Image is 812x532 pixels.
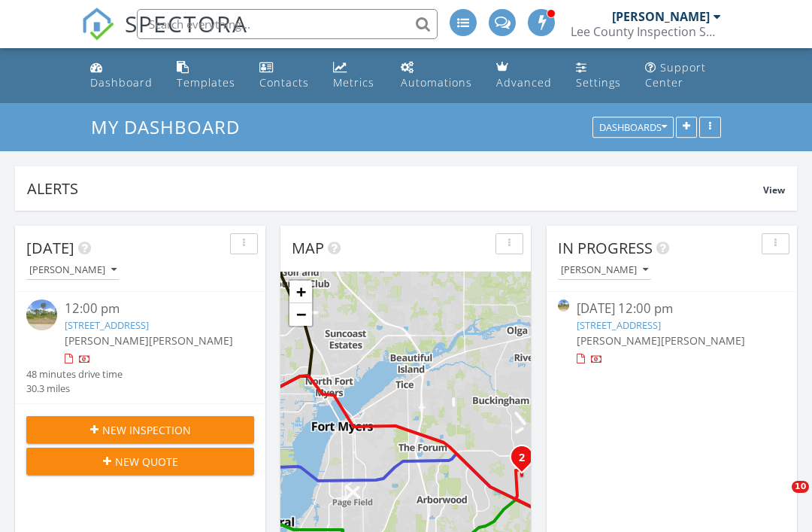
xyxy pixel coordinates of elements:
[558,299,569,311] img: streetview
[571,24,721,39] div: Lee County Inspection Services Home Inspections and Environmental Testing
[576,75,621,90] div: Settings
[177,75,235,90] div: Templates
[137,9,438,39] input: Search everything...
[253,54,315,97] a: Contacts
[259,75,309,90] div: Contacts
[26,448,254,475] button: New Quote
[289,281,312,303] a: Zoom in
[401,75,472,90] div: Automations
[26,367,123,382] div: 48 minutes drive time
[81,20,248,52] a: SPECTORA
[102,422,191,438] span: New Inspection
[761,481,797,517] iframe: Intercom live chat
[65,299,235,318] div: 12:00 pm
[29,265,117,275] div: [PERSON_NAME]
[292,238,324,258] span: Map
[171,54,241,97] a: Templates
[395,54,478,97] a: Automations (Advanced)
[26,238,74,258] span: [DATE]
[91,114,253,139] a: My Dashboard
[289,303,312,326] a: Zoom out
[490,54,558,97] a: Advanced
[115,454,178,470] span: New Quote
[612,9,710,24] div: [PERSON_NAME]
[65,333,149,348] span: [PERSON_NAME]
[27,178,763,199] div: Alerts
[763,184,785,196] span: View
[522,457,531,466] div: 4202 13th St SW, Lehigh Acres, FL 33976
[90,75,153,90] div: Dashboard
[592,117,674,138] button: Dashboards
[577,318,661,332] a: [STREET_ADDRESS]
[558,238,653,258] span: In Progress
[81,8,114,41] img: The Best Home Inspection Software - Spectora
[333,75,374,90] div: Metrics
[561,265,648,275] div: [PERSON_NAME]
[570,54,627,97] a: Settings
[149,333,233,348] span: [PERSON_NAME]
[26,299,254,396] a: 12:00 pm [STREET_ADDRESS] [PERSON_NAME][PERSON_NAME] 48 minutes drive time 30.3 miles
[327,54,383,97] a: Metrics
[558,299,786,366] a: [DATE] 12:00 pm [STREET_ADDRESS] [PERSON_NAME][PERSON_NAME]
[519,453,525,464] i: 2
[792,481,809,493] span: 10
[639,54,728,97] a: Support Center
[26,299,57,330] img: streetview
[26,260,120,281] button: [PERSON_NAME]
[558,260,651,281] button: [PERSON_NAME]
[496,75,552,90] div: Advanced
[645,60,706,90] div: Support Center
[599,123,667,133] div: Dashboards
[26,416,254,443] button: New Inspection
[84,54,159,97] a: Dashboard
[577,333,661,348] span: [PERSON_NAME]
[26,382,123,396] div: 30.3 miles
[577,299,767,318] div: [DATE] 12:00 pm
[65,318,149,332] a: [STREET_ADDRESS]
[661,333,745,348] span: [PERSON_NAME]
